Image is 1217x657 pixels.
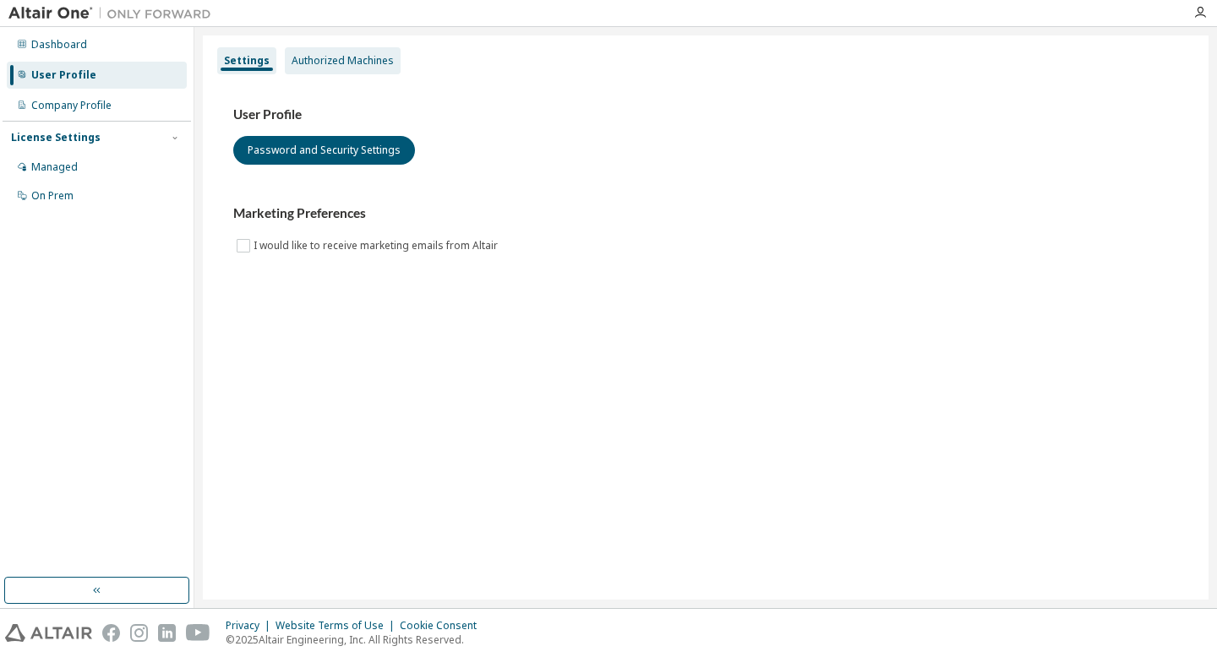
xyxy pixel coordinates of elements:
[31,68,96,82] div: User Profile
[31,189,74,203] div: On Prem
[130,624,148,642] img: instagram.svg
[8,5,220,22] img: Altair One
[186,624,210,642] img: youtube.svg
[233,205,1178,222] h3: Marketing Preferences
[226,633,487,647] p: © 2025 Altair Engineering, Inc. All Rights Reserved.
[400,619,487,633] div: Cookie Consent
[158,624,176,642] img: linkedin.svg
[233,136,415,165] button: Password and Security Settings
[254,236,501,256] label: I would like to receive marketing emails from Altair
[102,624,120,642] img: facebook.svg
[5,624,92,642] img: altair_logo.svg
[292,54,394,68] div: Authorized Machines
[11,131,101,144] div: License Settings
[31,160,78,174] div: Managed
[276,619,400,633] div: Website Terms of Use
[226,619,276,633] div: Privacy
[31,99,112,112] div: Company Profile
[233,106,1178,123] h3: User Profile
[31,38,87,52] div: Dashboard
[224,54,270,68] div: Settings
